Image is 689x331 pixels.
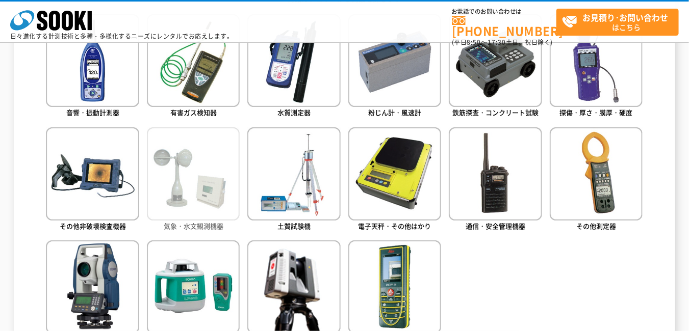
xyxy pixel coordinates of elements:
span: 粉じん計・風速計 [368,107,421,117]
a: 水質測定器 [247,14,340,120]
span: その他測定器 [576,221,616,231]
a: 有害ガス検知器 [147,14,240,120]
span: 17:30 [488,38,506,47]
img: 有害ガス検知器 [147,14,240,107]
a: その他測定器 [550,127,643,233]
span: はこちら [562,9,678,35]
img: 探傷・厚さ・膜厚・硬度 [550,14,643,107]
a: その他非破壊検査機器 [46,127,139,233]
span: 気象・水文観測機器 [164,221,223,231]
span: お電話でのお問い合わせは [452,9,556,15]
span: 有害ガス検知器 [170,107,217,117]
span: 土質試験機 [277,221,311,231]
span: 8:50 [467,38,481,47]
span: 鉄筋探査・コンクリート試験 [452,107,539,117]
img: その他非破壊検査機器 [46,127,139,220]
a: 鉄筋探査・コンクリート試験 [449,14,542,120]
a: 土質試験機 [247,127,340,233]
a: お見積り･お問い合わせはこちら [556,9,679,36]
img: 通信・安全管理機器 [449,127,542,220]
img: その他測定器 [550,127,643,220]
a: [PHONE_NUMBER] [452,16,556,37]
a: 粉じん計・風速計 [348,14,441,120]
a: 気象・水文観測機器 [147,127,240,233]
span: その他非破壊検査機器 [60,221,126,231]
img: 気象・水文観測機器 [147,127,240,220]
span: 通信・安全管理機器 [466,221,525,231]
span: 探傷・厚さ・膜厚・硬度 [560,107,633,117]
img: 音響・振動計測器 [46,14,139,107]
a: 通信・安全管理機器 [449,127,542,233]
img: 水質測定器 [247,14,340,107]
a: 電子天秤・その他はかり [348,127,441,233]
a: 音響・振動計測器 [46,14,139,120]
span: 音響・振動計測器 [66,107,119,117]
img: 粉じん計・風速計 [348,14,441,107]
span: 電子天秤・その他はかり [359,221,431,231]
img: 土質試験機 [247,127,340,220]
strong: お見積り･お問い合わせ [583,11,669,23]
a: 探傷・厚さ・膜厚・硬度 [550,14,643,120]
img: 電子天秤・その他はかり [348,127,441,220]
p: 日々進化する計測技術と多種・多様化するニーズにレンタルでお応えします。 [10,33,234,39]
span: (平日 ～ 土日、祝日除く) [452,38,553,47]
img: 鉄筋探査・コンクリート試験 [449,14,542,107]
span: 水質測定器 [277,107,311,117]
